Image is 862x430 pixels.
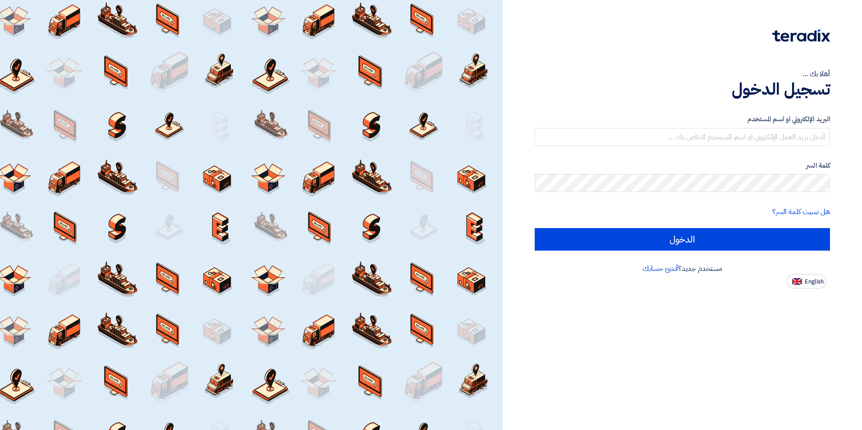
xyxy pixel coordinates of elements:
input: الدخول [535,228,830,251]
label: كلمة السر [535,160,830,171]
h1: تسجيل الدخول [535,79,830,99]
button: English [787,274,826,288]
img: Teradix logo [772,29,830,42]
label: البريد الإلكتروني او اسم المستخدم [535,114,830,124]
input: أدخل بريد العمل الإلكتروني او اسم المستخدم الخاص بك ... [535,128,830,146]
a: أنشئ حسابك [642,263,678,274]
img: en-US.png [792,278,802,285]
a: هل نسيت كلمة السر؟ [772,206,830,217]
div: مستخدم جديد؟ [535,263,830,274]
div: أهلا بك ... [535,69,830,79]
span: English [805,279,824,285]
